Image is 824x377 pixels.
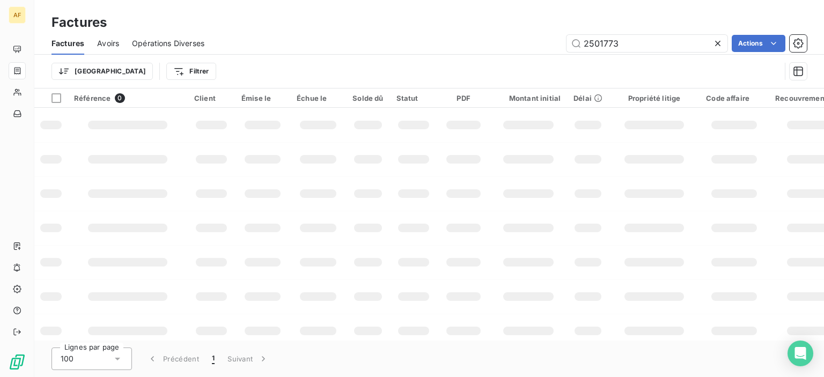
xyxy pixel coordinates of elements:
[706,94,762,102] div: Code affaire
[573,94,602,102] div: Délai
[496,94,561,102] div: Montant initial
[615,94,693,102] div: Propriété litige
[51,38,84,49] span: Factures
[221,348,275,370] button: Suivant
[444,94,483,102] div: PDF
[9,6,26,24] div: AF
[166,63,216,80] button: Filtrer
[61,353,73,364] span: 100
[51,63,153,80] button: [GEOGRAPHIC_DATA]
[9,353,26,371] img: Logo LeanPay
[97,38,119,49] span: Avoirs
[241,94,284,102] div: Émise le
[788,341,813,366] div: Open Intercom Messenger
[297,94,340,102] div: Échue le
[352,94,383,102] div: Solde dû
[566,35,727,52] input: Rechercher
[205,348,221,370] button: 1
[732,35,785,52] button: Actions
[212,353,215,364] span: 1
[51,13,107,32] h3: Factures
[132,38,204,49] span: Opérations Diverses
[115,93,124,103] span: 0
[194,94,229,102] div: Client
[141,348,205,370] button: Précédent
[74,94,111,102] span: Référence
[396,94,431,102] div: Statut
